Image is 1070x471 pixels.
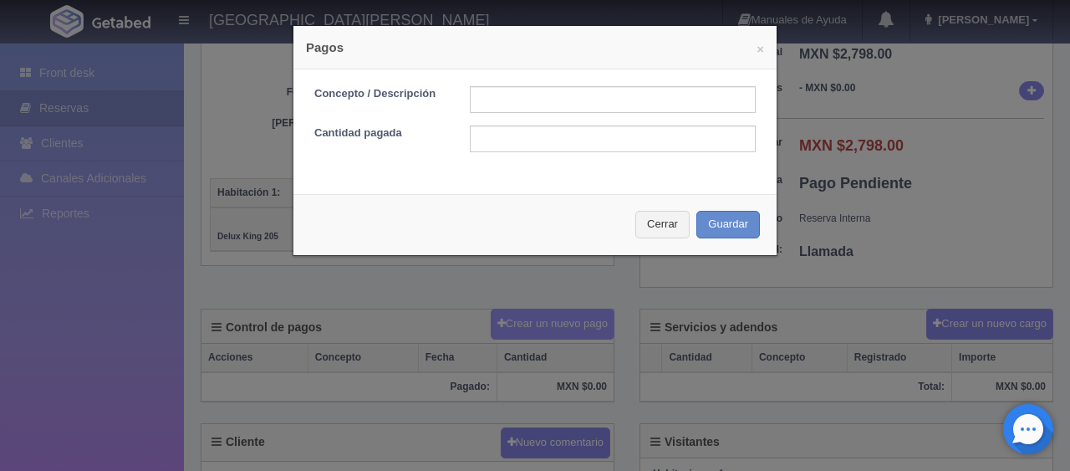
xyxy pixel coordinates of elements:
[306,38,764,56] h4: Pagos
[696,211,760,238] button: Guardar
[635,211,690,238] button: Cerrar
[302,86,457,102] label: Concepto / Descripción
[757,43,764,55] button: ×
[302,125,457,141] label: Cantidad pagada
